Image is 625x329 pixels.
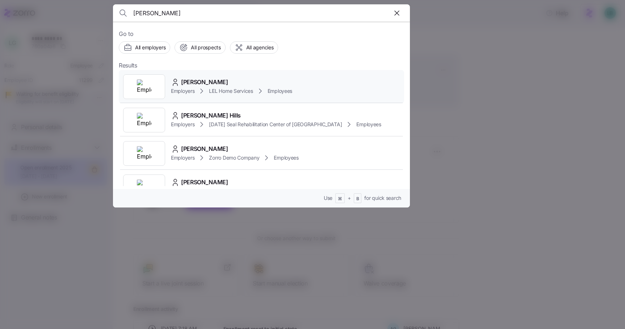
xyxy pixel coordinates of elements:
[274,154,298,161] span: Employees
[348,194,351,202] span: +
[356,121,381,128] span: Employees
[338,196,342,202] span: ⌘
[209,121,342,128] span: [DATE] Seal Rehabilitation Center of [GEOGRAPHIC_DATA]
[137,79,151,94] img: Employer logo
[230,41,278,54] button: All agencies
[119,29,404,38] span: Go to
[324,194,332,202] span: Use
[119,41,170,54] button: All employers
[137,113,151,127] img: Employer logo
[175,41,225,54] button: All prospects
[171,87,194,95] span: Employers
[171,121,194,128] span: Employers
[364,194,401,202] span: for quick search
[171,154,194,161] span: Employers
[135,44,165,51] span: All employers
[181,111,241,120] span: [PERSON_NAME] Hills
[181,78,228,87] span: [PERSON_NAME]
[209,154,259,161] span: Zorro Demo Company
[181,144,228,153] span: [PERSON_NAME]
[246,44,274,51] span: All agencies
[356,196,359,202] span: B
[119,61,137,70] span: Results
[137,146,151,161] img: Employer logo
[268,87,292,95] span: Employees
[137,180,151,194] img: Employer logo
[209,87,253,95] span: LEL Home Services
[181,178,228,187] span: [PERSON_NAME]
[191,44,221,51] span: All prospects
